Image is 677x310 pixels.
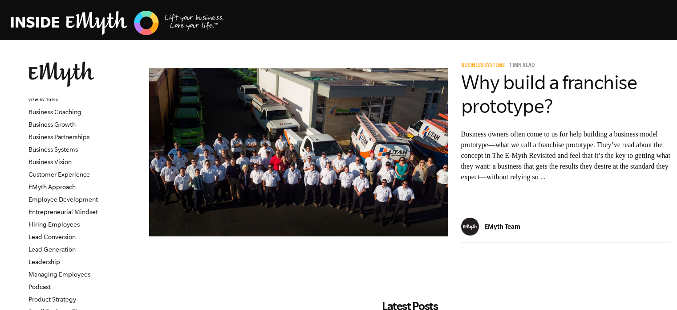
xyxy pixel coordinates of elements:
span: Business Systems [461,63,505,69]
a: Lead Generation [28,246,76,253]
a: Lead Conversion [28,233,76,240]
iframe: Chat Widget [632,267,677,310]
img: EMyth Team - EMyth [461,218,479,236]
a: Customer Experience [28,171,90,178]
a: Business Partnerships [28,133,89,141]
p: EMyth Team [484,223,520,230]
a: Employee Development [28,196,98,203]
h6: VIEW BY TOPIC [28,98,136,103]
a: Leadership [28,258,60,265]
a: EMyth Approach [28,183,76,190]
a: Business Systems [461,63,508,69]
a: Business Growth [28,121,76,128]
a: Business Vision [28,158,72,165]
a: Hiring Employees [28,221,80,228]
p: 1 min read [509,63,535,69]
a: Managing Employees [28,271,90,278]
img: EMyth [28,62,94,87]
img: business model prototype [149,68,448,236]
a: Entrepreneurial Mindset [28,208,98,215]
a: Business Systems [28,146,78,153]
a: Product Strategy [28,296,76,303]
a: Why build a franchise prototype? [461,71,637,117]
a: Business Coaching [28,108,81,116]
img: EMyth Business Coaching [11,9,224,37]
p: Business owners often come to us for help building a business model prototype—what we call a fran... [461,129,670,182]
a: Podcast [28,283,51,290]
